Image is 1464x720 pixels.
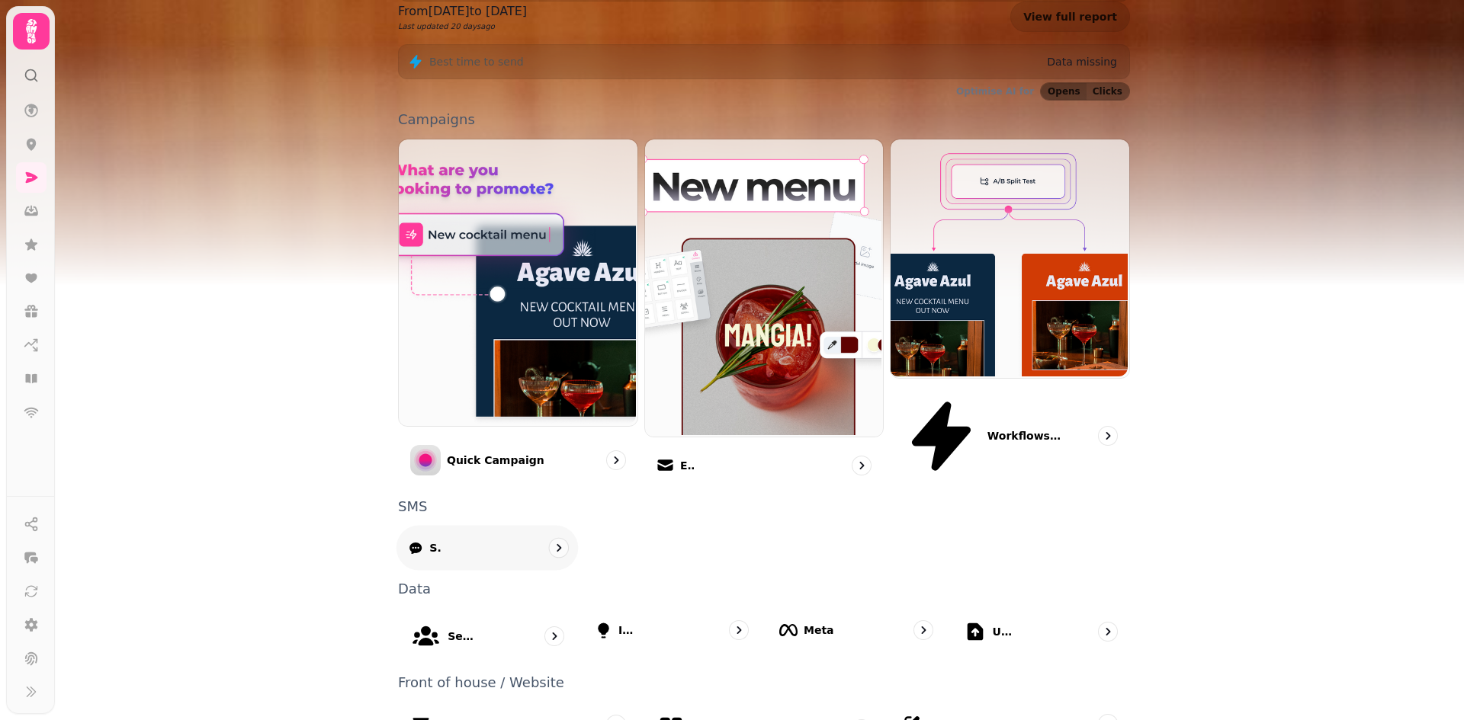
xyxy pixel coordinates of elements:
a: EmailEmail [644,139,884,488]
a: Ideas [583,608,761,664]
p: Upload [993,624,1013,639]
button: Opens [1041,83,1087,100]
p: Data missing [1047,54,1117,69]
img: Quick Campaign [397,138,636,424]
a: SMS [396,526,579,571]
p: Optimise AI for [956,85,1034,98]
svg: go to [916,622,931,638]
a: Quick CampaignQuick Campaign [398,139,638,488]
p: Best time to send [429,54,524,69]
a: Upload [952,608,1130,664]
p: SMS [429,540,441,555]
p: Campaigns [398,113,1130,126]
a: Segments [398,608,576,664]
svg: go to [551,540,567,555]
a: View full report [1010,2,1130,32]
a: Workflows (coming soon)Workflows (coming soon) [890,139,1130,488]
p: Email [680,458,695,473]
p: Segments [448,629,476,644]
p: Ideas [618,622,633,638]
span: Clicks [1093,87,1122,96]
svg: go to [731,622,746,638]
p: Last updated 20 days ago [398,21,527,32]
svg: go to [608,453,624,468]
svg: go to [854,458,869,473]
img: Email [644,138,882,435]
img: Workflows (coming soon) [889,138,1128,376]
p: SMS [398,500,1130,514]
p: Data [398,582,1130,596]
p: Front of house / Website [398,676,1130,690]
svg: go to [1100,624,1116,639]
p: Quick Campaign [447,453,544,468]
p: From [DATE] to [DATE] [398,2,527,21]
p: Workflows (coming soon) [987,428,1064,443]
a: Meta [767,608,945,664]
svg: go to [547,629,562,644]
p: Meta [804,622,834,638]
button: Clicks [1087,83,1129,100]
svg: go to [1100,428,1116,443]
span: Opens [1048,87,1080,96]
